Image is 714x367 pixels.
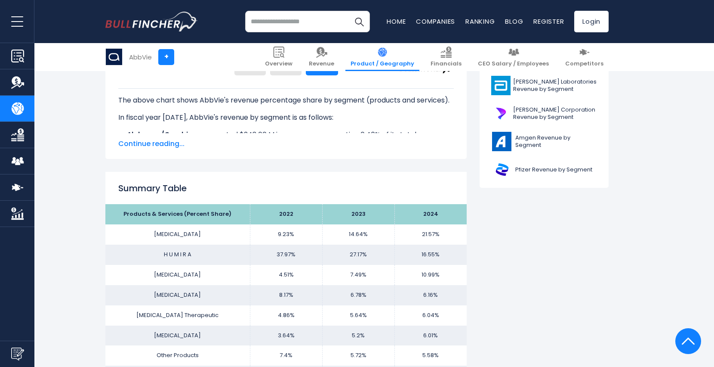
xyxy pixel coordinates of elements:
[265,60,292,68] span: Overview
[105,265,250,285] td: [MEDICAL_DATA]
[491,132,513,151] img: AMGN logo
[304,43,339,71] a: Revenue
[105,204,250,224] th: Products & Services (Percent Share)
[394,224,467,245] td: 21.57%
[394,265,467,285] td: 10.99%
[565,60,603,68] span: Competitors
[260,43,298,71] a: Overview
[105,345,250,366] td: Other Products
[486,102,602,125] a: [PERSON_NAME] Corporation Revenue by Segment
[533,17,564,26] a: Register
[513,106,597,121] span: [PERSON_NAME] Corporation Revenue by Segment
[560,43,609,71] a: Competitors
[322,326,394,346] td: 5.2%
[394,245,467,265] td: 16.55%
[129,52,152,62] div: AbbVie
[322,245,394,265] td: 27.17%
[478,60,549,68] span: CEO Salary / Employees
[250,345,322,366] td: 7.4%
[345,43,419,71] a: Product / Geography
[351,60,414,68] span: Product / Geography
[322,305,394,326] td: 5.64%
[394,345,467,366] td: 5.58%
[491,160,513,179] img: PFE logo
[473,43,554,71] a: CEO Salary / Employees
[250,305,322,326] td: 4.86%
[505,17,523,26] a: Blog
[250,326,322,346] td: 3.64%
[322,265,394,285] td: 7.49%
[118,95,454,106] p: The above chart shows AbbVie's revenue percentage share by segment (products and services).
[387,17,406,26] a: Home
[486,74,602,97] a: [PERSON_NAME] Laboratories Revenue by Segment
[394,204,467,224] th: 2024
[486,130,602,153] a: Amgen Revenue by Segment
[250,265,322,285] td: 4.51%
[322,285,394,305] td: 6.78%
[118,182,454,195] h2: Summary Table
[394,326,467,346] td: 6.01%
[250,285,322,305] td: 8.17%
[250,204,322,224] th: 2022
[322,224,394,245] td: 14.64%
[250,245,322,265] td: 37.97%
[105,326,250,346] td: [MEDICAL_DATA]
[118,139,454,149] span: Continue reading...
[416,17,455,26] a: Companies
[394,285,467,305] td: 6.16%
[425,43,467,71] a: Financials
[105,305,250,326] td: [MEDICAL_DATA] Therapeutic
[105,224,250,245] td: [MEDICAL_DATA]
[491,76,511,95] img: ABT logo
[322,345,394,366] td: 5.72%
[322,204,394,224] th: 2023
[158,49,174,65] a: +
[118,130,454,140] li: generated $248.00 M in revenue, representing 0.46% of its total revenue.
[106,49,122,65] img: ABBV logo
[105,12,198,31] a: Go to homepage
[515,134,597,149] span: Amgen Revenue by Segment
[250,224,322,245] td: 9.23%
[348,11,370,32] button: Search
[574,11,609,32] a: Login
[465,17,495,26] a: Ranking
[513,78,597,93] span: [PERSON_NAME] Laboratories Revenue by Segment
[127,130,202,140] b: Alphagan/Combigan
[105,245,250,265] td: H U M I R A
[486,158,602,181] a: Pfizer Revenue by Segment
[105,285,250,305] td: [MEDICAL_DATA]
[105,12,198,31] img: bullfincher logo
[431,60,462,68] span: Financials
[118,112,454,123] p: In fiscal year [DATE], AbbVie's revenue by segment is as follows:
[309,60,334,68] span: Revenue
[394,305,467,326] td: 6.04%
[491,104,511,123] img: DHR logo
[515,166,592,174] span: Pfizer Revenue by Segment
